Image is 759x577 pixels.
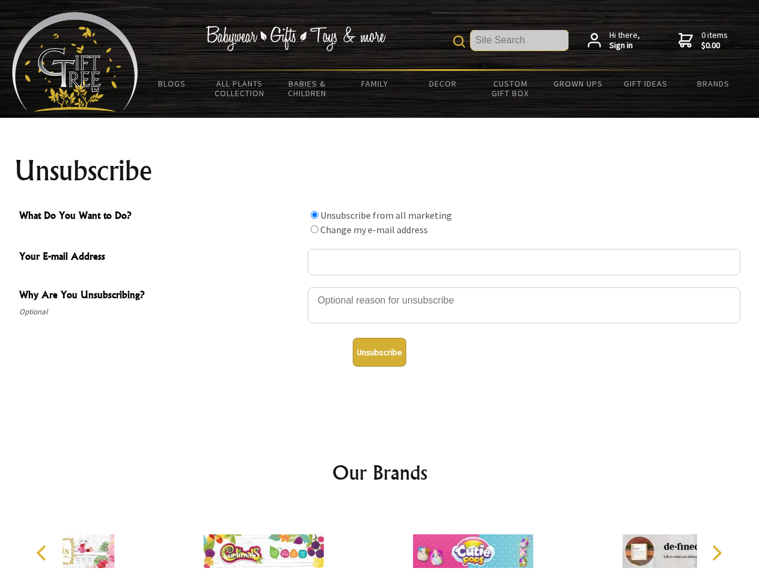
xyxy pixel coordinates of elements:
a: Babies & Children [273,71,341,106]
strong: $0.00 [701,40,728,51]
a: BLOGS [138,71,206,96]
textarea: Why Are You Unsubscribing? [308,287,740,323]
label: Unsubscribe from all marketing [320,209,452,221]
label: Change my e-mail address [320,224,428,236]
a: Family [341,71,409,96]
input: Site Search [471,30,568,50]
input: What Do You Want to Do? [311,211,319,219]
span: Your E-mail Address [19,249,302,266]
button: Previous [30,540,56,566]
a: Custom Gift Box [477,71,544,106]
span: Hi there, [609,30,640,51]
a: Grown Ups [544,71,612,96]
a: 0 items$0.00 [678,30,728,51]
button: Unsubscribe [353,338,406,367]
img: Babyware - Gifts - Toys and more... [12,12,138,112]
button: Next [703,540,730,566]
input: Your E-mail Address [308,249,740,275]
img: Babywear - Gifts - Toys & more [206,26,386,51]
a: All Plants Collection [206,71,274,106]
a: Decor [409,71,477,96]
strong: Sign in [609,40,640,51]
span: Why Are You Unsubscribing? [19,287,302,305]
span: What Do You Want to Do? [19,208,302,225]
a: Hi there,Sign in [588,30,640,51]
h2: Our Brands [24,458,736,487]
span: 0 items [701,29,728,51]
a: Gift Ideas [612,71,680,96]
h1: Unsubscribe [14,156,745,185]
input: What Do You Want to Do? [311,225,319,233]
span: Optional [19,305,302,319]
img: product search [453,35,465,47]
a: Brands [680,71,748,96]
